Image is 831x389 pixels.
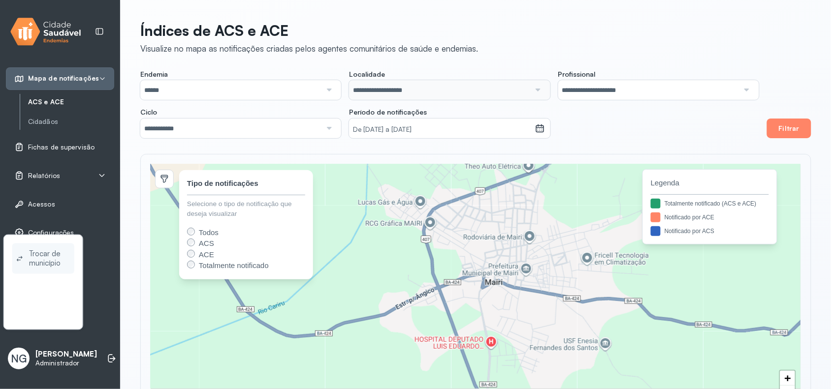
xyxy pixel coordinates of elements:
a: ACS e ACE [28,98,114,106]
a: Fichas de supervisão [14,142,106,152]
img: logo.svg [10,16,81,48]
div: Notificado por ACE [665,213,714,222]
a: Cidadãos [28,116,114,128]
span: Endemia [140,70,168,79]
div: Selecione o tipo de notificação que deseja visualizar [187,199,305,219]
a: Configurações [14,228,106,238]
span: + [785,372,791,384]
span: Ciclo [140,108,157,117]
span: Relatórios [28,172,60,180]
span: ACS [199,239,214,247]
span: NG [11,352,27,365]
span: Configurações [28,229,74,237]
span: Período de notificações [349,108,427,117]
span: Profissional [558,70,596,79]
div: Tipo de notificações [187,178,258,189]
a: Cidadãos [28,118,114,126]
span: Localidade [349,70,385,79]
button: Filtrar [767,119,811,138]
span: Legenda [651,178,769,189]
small: De [DATE] a [DATE] [353,125,531,135]
div: Totalmente notificado (ACS e ACE) [665,199,757,208]
a: ACS e ACE [28,96,114,108]
p: Administrador [35,359,97,367]
span: ACE [199,250,214,259]
a: Acessos [14,199,106,209]
span: Mapa de notificações [28,74,99,83]
span: Acessos [28,200,55,209]
span: Todos [199,228,219,237]
p: [PERSON_NAME] [35,350,97,359]
span: Trocar de município [29,247,70,270]
div: Notificado por ACS [665,227,714,236]
span: Fichas de supervisão [28,143,95,151]
p: Índices de ACS e ACE [140,22,478,39]
span: Totalmente notificado [199,261,269,269]
a: Zoom in [780,371,795,386]
div: Visualize no mapa as notificações criadas pelos agentes comunitários de saúde e endemias. [140,43,478,54]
